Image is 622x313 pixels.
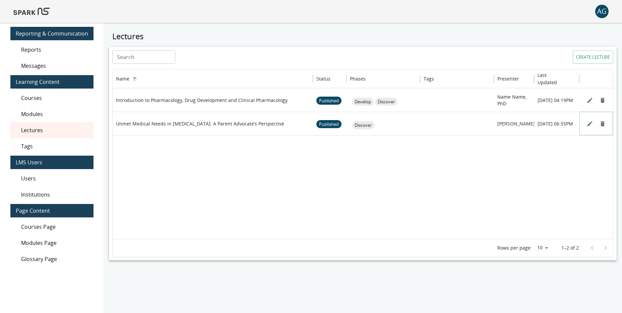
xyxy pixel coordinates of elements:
[10,138,94,154] div: Tags
[586,97,593,104] svg: Edit
[130,74,139,84] button: Sort
[538,71,566,86] h6: Last Updated
[316,89,341,112] span: Published
[350,75,366,82] div: Phases
[21,94,88,102] span: Courses
[331,74,340,84] button: Sort
[10,187,94,203] div: Institutions
[595,5,609,18] button: account of current user
[497,75,519,82] div: Presenter
[116,97,288,104] p: Introduction to Pharmacology, Drug Development and Clinical Pharmacology
[316,75,330,82] div: Status
[424,75,434,82] div: Tags
[10,156,94,169] div: LMS Users
[16,207,88,215] span: Page Content
[595,5,609,18] div: AG
[10,27,94,40] div: Reporting & Communication
[538,120,573,127] p: [DATE] 06:55PM
[316,113,341,136] span: Published
[497,120,535,127] p: [PERSON_NAME]
[10,58,94,74] div: Messages
[535,243,551,253] div: 10
[10,42,94,58] div: Reports
[21,174,88,182] span: Users
[21,46,88,54] span: Reports
[573,50,613,64] button: Create lecture
[16,78,88,86] span: Learning Content
[599,120,606,127] svg: Remove
[21,142,88,150] span: Tags
[10,170,94,187] div: Users
[109,31,617,42] h5: Lectures
[10,75,94,89] div: Learning Content
[10,204,94,217] div: Page Content
[21,239,88,247] span: Modules Page
[598,95,608,105] button: Remove
[10,122,94,138] div: Lectures
[21,110,88,118] span: Modules
[10,235,94,251] div: Modules Page
[561,245,579,251] p: 1–2 of 2
[16,30,88,38] span: Reporting & Communication
[599,97,606,104] svg: Remove
[16,158,88,166] span: LMS Users
[585,95,595,105] button: Edit
[520,74,529,84] button: Sort
[538,97,573,104] p: [DATE] 04:19PM
[10,219,94,235] div: Courses Page
[13,3,50,19] img: Logo of SPARK at Stanford
[21,191,88,199] span: Institutions
[497,245,532,251] p: Rows per page:
[21,255,88,263] span: Glossary Page
[10,106,94,122] div: Modules
[585,119,595,129] button: Edit
[598,119,608,129] button: Remove
[497,94,531,107] p: Name Name, PhD
[366,74,376,84] button: Sort
[10,23,94,270] nav: main
[116,75,129,82] div: Name
[116,120,284,127] p: Unmet Medical Needs in [MEDICAL_DATA]: A Parent Advocate’s Perspective
[567,74,576,84] button: Sort
[21,223,88,231] span: Courses Page
[586,120,593,127] svg: Edit
[10,251,94,267] div: Glossary Page
[21,126,88,134] span: Lectures
[435,74,444,84] button: Sort
[10,90,94,106] div: Courses
[21,62,88,70] span: Messages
